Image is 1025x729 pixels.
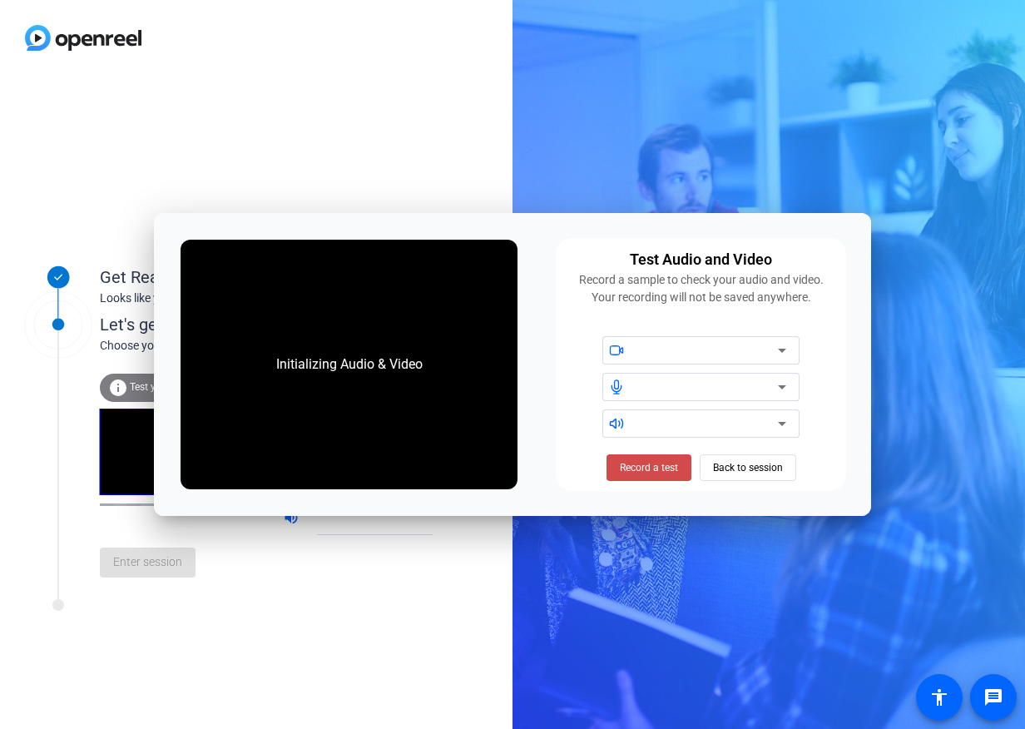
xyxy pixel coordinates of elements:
[108,378,128,398] mat-icon: info
[929,687,949,707] mat-icon: accessibility
[100,337,467,355] div: Choose your settings
[700,454,796,481] button: Back to session
[566,271,836,306] div: Record a sample to check your audio and video. Your recording will not be saved anywhere.
[630,248,772,271] div: Test Audio and Video
[713,452,783,484] span: Back to session
[983,687,1003,707] mat-icon: message
[100,312,467,337] div: Let's get connected.
[283,509,303,529] mat-icon: volume_up
[100,290,433,307] div: Looks like you've been invited to join
[620,460,678,475] span: Record a test
[130,381,245,393] span: Test your audio and video
[607,454,691,481] button: Record a test
[100,265,433,290] div: Get Ready!
[260,338,439,391] div: Initializing Audio & Video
